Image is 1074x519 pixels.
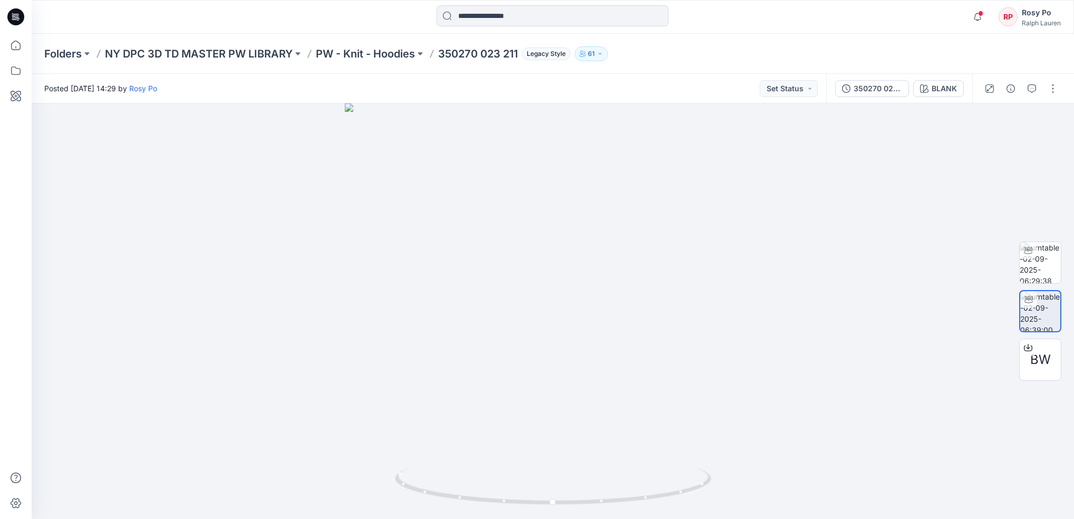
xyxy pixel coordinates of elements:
[854,83,902,94] div: 350270 023 211
[44,83,157,94] span: Posted [DATE] 14:29 by
[835,80,909,97] button: 350270 023 211
[1002,80,1019,97] button: Details
[932,83,957,94] div: BLANK
[316,46,415,61] a: PW - Knit - Hoodies
[44,46,82,61] a: Folders
[575,46,608,61] button: 61
[913,80,964,97] button: BLANK
[588,48,595,60] p: 61
[999,7,1018,26] div: RP
[1022,19,1061,27] div: Ralph Lauren
[105,46,293,61] a: NY DPC 3D TD MASTER PW LIBRARY
[1030,350,1051,369] span: BW
[1022,6,1061,19] div: Rosy Po
[438,46,518,61] p: 350270 023 211
[1020,242,1061,283] img: turntable-02-09-2025-06:29:38
[1020,291,1060,331] img: turntable-02-09-2025-06:39:00
[522,47,570,60] span: Legacy Style
[518,46,570,61] button: Legacy Style
[129,84,157,93] a: Rosy Po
